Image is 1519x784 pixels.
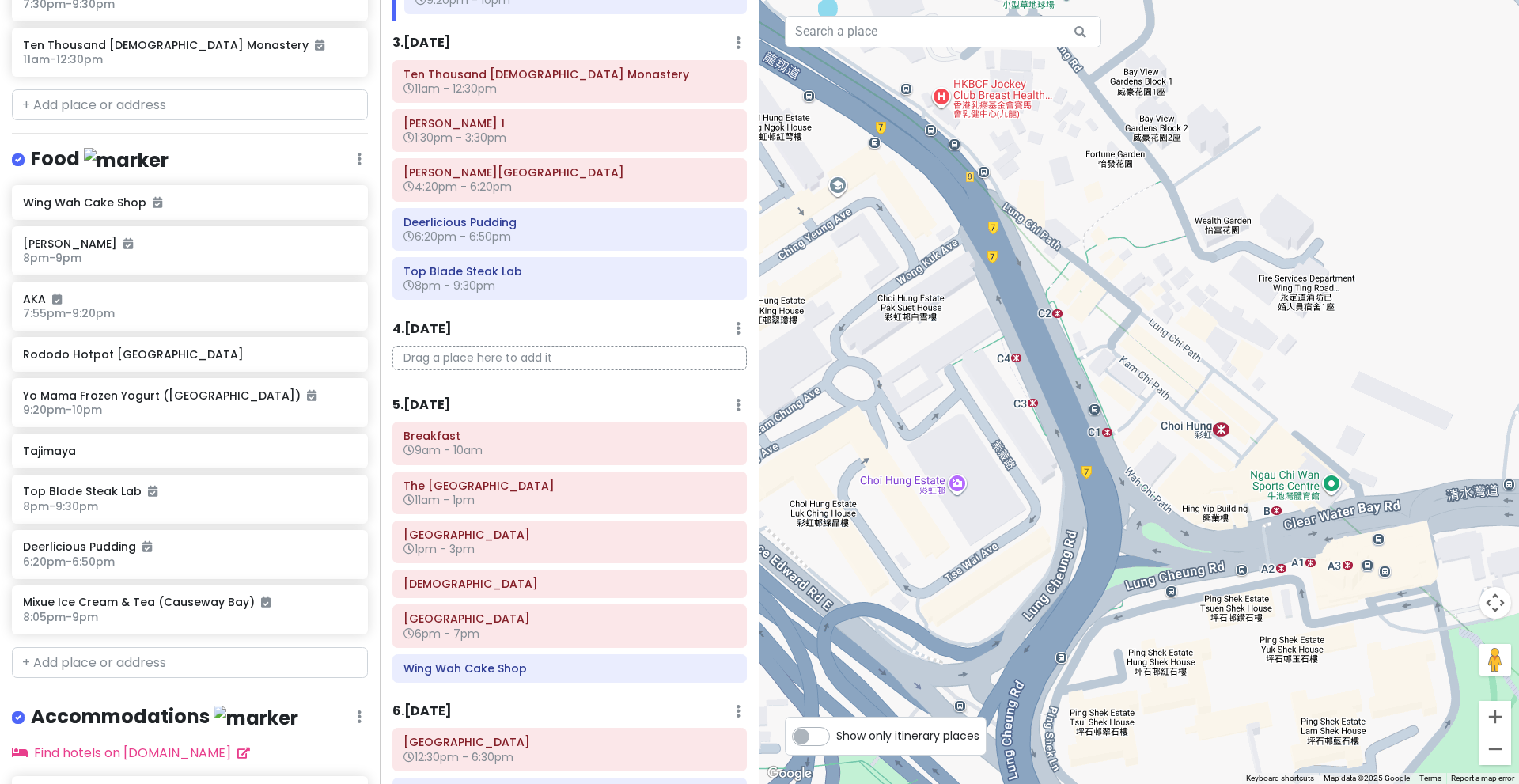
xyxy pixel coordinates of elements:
i: Added to itinerary [307,390,316,401]
button: Zoom out [1479,733,1511,765]
span: 11am - 1pm [403,492,475,508]
h6: 3 . [DATE] [392,35,451,51]
span: 1pm - 3pm [403,541,475,557]
h6: Hong Kong Park [403,612,736,626]
a: Open this area in Google Maps (opens a new window) [763,763,816,784]
span: 6pm - 7pm [403,626,479,642]
span: 8:05pm - 9pm [23,609,98,625]
button: Map camera controls [1479,587,1511,619]
h6: Deerlicious Pudding [23,540,356,554]
h6: Nina Mall 1 [403,116,736,131]
h6: AKA [23,292,356,306]
h6: Man Mo Temple [403,577,736,591]
span: 4:20pm - 6:20pm [403,179,512,195]
h6: The Victoria Peak [403,479,736,493]
i: Added to itinerary [261,597,271,608]
h6: Tajimaya [23,444,356,458]
span: 12:30pm - 6:30pm [403,749,513,765]
h6: Langham Place [403,165,736,180]
h6: Yo Mama Frozen Yogurt ([GEOGRAPHIC_DATA]) [23,388,356,403]
h6: 6 . [DATE] [392,703,452,720]
span: 9:20pm - 10pm [23,402,102,418]
h4: Food [31,146,169,172]
span: 11am - 12:30pm [23,51,103,67]
input: Search a place [785,16,1101,47]
h6: Deerlicious Pudding [403,215,736,229]
button: Zoom in [1479,701,1511,733]
button: Drag Pegman onto the map to open Street View [1479,644,1511,676]
i: Added to itinerary [148,486,157,497]
span: 9am - 10am [403,442,483,458]
h6: Victoria Peak [403,528,736,542]
h6: Ten Thousand [DEMOGRAPHIC_DATA] Monastery [23,38,356,52]
h6: Rododo Hotpot [GEOGRAPHIC_DATA] [23,347,356,362]
h6: Wing Wah Cake Shop [403,661,736,676]
i: Added to itinerary [153,197,162,208]
i: Added to itinerary [142,541,152,552]
a: Find hotels on [DOMAIN_NAME] [12,744,250,762]
h6: Mixue Ice Cream & Tea (Causeway Bay) [23,595,356,609]
h6: Hong Kong Disneyland [403,735,736,749]
img: Google [763,763,816,784]
h6: Top Blade Steak Lab [23,484,356,498]
span: Show only itinerary places [836,727,979,744]
img: marker [214,706,298,730]
h6: Ten Thousand Buddhas Monastery [403,67,736,81]
span: 11am - 12:30pm [403,81,497,97]
span: 6:20pm - 6:50pm [403,229,511,244]
i: Added to itinerary [315,40,324,51]
h6: 5 . [DATE] [392,397,451,414]
i: Added to itinerary [123,238,133,249]
span: 8pm - 9:30pm [23,498,98,514]
h6: Wing Wah Cake Shop [23,195,356,210]
span: Map data ©2025 Google [1324,774,1410,782]
span: 8pm - 9:30pm [403,278,495,294]
span: 7:55pm - 9:20pm [23,305,115,321]
a: Report a map error [1451,774,1514,782]
span: 6:20pm - 6:50pm [23,554,115,570]
h6: [PERSON_NAME] [23,237,356,251]
h6: 4 . [DATE] [392,321,452,338]
h6: Breakfast [403,429,736,443]
p: Drag a place here to add it [392,346,747,370]
h6: Top Blade Steak Lab [403,264,736,278]
h4: Accommodations [31,704,298,730]
button: Keyboard shortcuts [1246,773,1314,784]
a: Terms (opens in new tab) [1419,774,1441,782]
input: + Add place or address [12,647,368,679]
span: 1:30pm - 3:30pm [403,130,506,146]
input: + Add place or address [12,89,368,121]
i: Added to itinerary [52,294,62,305]
span: 8pm - 9pm [23,250,81,266]
img: marker [84,148,169,172]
